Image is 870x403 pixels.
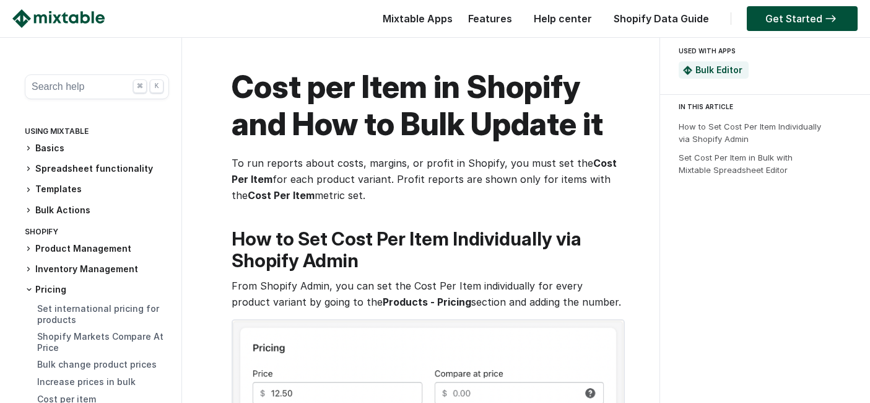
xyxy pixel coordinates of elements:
div: Using Mixtable [25,124,169,142]
strong: Cost Per Item [248,189,315,201]
div: Shopify [25,224,169,242]
h3: Spreadsheet functionality [25,162,169,175]
div: K [150,79,163,93]
div: ⌘ [133,79,147,93]
a: Increase prices in bulk [37,376,136,387]
a: Set Cost Per Item in Bulk with Mixtable Spreadsheet Editor [679,153,793,175]
div: IN THIS ARTICLE [679,101,859,112]
h3: Bulk Actions [25,204,169,217]
p: To run reports about costs, margins, or profit in Shopify, you must set the for each product vari... [232,155,622,203]
div: Mixtable Apps [376,9,453,34]
img: Mixtable logo [12,9,105,28]
p: From Shopify Admin, you can set the Cost Per Item individually for every product variant by going... [232,278,622,310]
h3: Templates [25,183,169,196]
a: Help center [528,12,598,25]
h2: How to Set Cost Per Item Individually via Shopify Admin [232,228,622,272]
h3: Pricing [25,283,169,296]
a: Shopify Markets Compare At Price [37,331,163,353]
a: Bulk Editor [695,64,742,75]
a: How to Set Cost Per Item Individually via Shopify Admin [679,122,821,144]
h3: Inventory Management [25,263,169,276]
strong: Products - Pricing [383,296,471,308]
button: Search help ⌘ K [25,74,169,99]
a: Set international pricing for products [37,303,159,325]
a: Get Started [747,6,858,31]
div: USED WITH APPS [679,43,846,58]
a: Bulk change product prices [37,359,157,370]
h1: Cost per Item in Shopify and How to Bulk Update it [232,68,622,143]
h3: Basics [25,142,169,155]
h3: Product Management [25,242,169,255]
img: arrow-right.svg [822,15,839,22]
a: Features [462,12,518,25]
img: Mixtable Spreadsheet Bulk Editor App [683,66,692,75]
a: Shopify Data Guide [607,12,715,25]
